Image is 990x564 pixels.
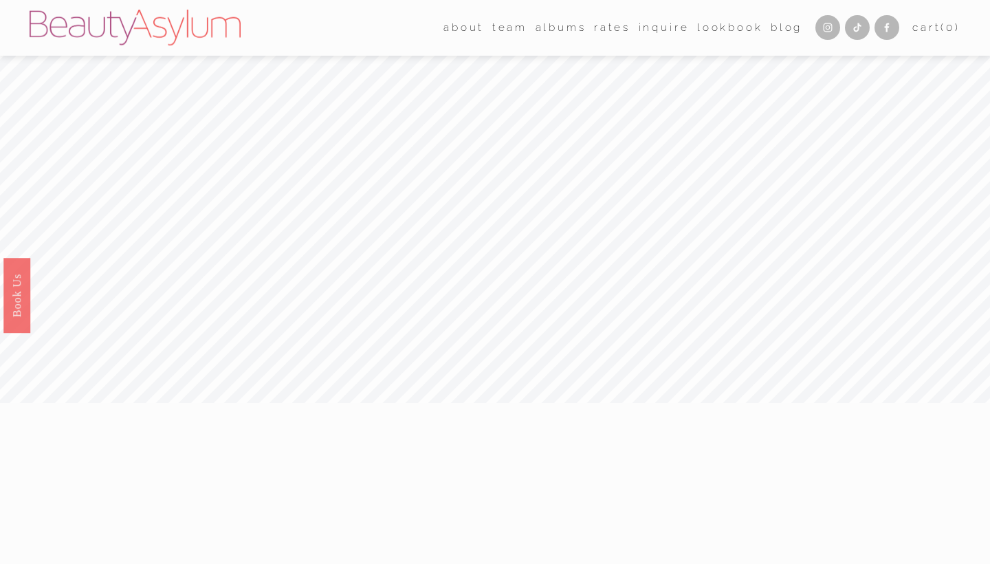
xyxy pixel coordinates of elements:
[30,10,241,45] img: Beauty Asylum | Bridal Hair &amp; Makeup Charlotte &amp; Atlanta
[874,15,899,40] a: Facebook
[536,17,586,39] a: albums
[815,15,840,40] a: Instagram
[594,17,630,39] a: Rates
[912,19,960,37] a: 0 items in cart
[639,17,690,39] a: Inquire
[443,17,484,39] a: folder dropdown
[443,19,484,37] span: about
[3,258,30,333] a: Book Us
[771,17,802,39] a: Blog
[492,17,527,39] a: folder dropdown
[946,21,955,34] span: 0
[845,15,870,40] a: TikTok
[697,17,763,39] a: Lookbook
[940,21,960,34] span: ( )
[492,19,527,37] span: team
